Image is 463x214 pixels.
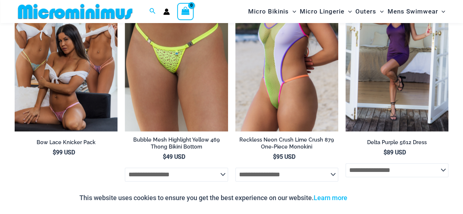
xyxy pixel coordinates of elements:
span: $ [383,149,387,156]
a: Bow Lace Knicker Pack [15,139,117,149]
h2: Delta Purple 5612 Dress [346,139,448,146]
bdi: 49 USD [163,153,185,160]
span: Menu Toggle [438,2,445,21]
a: Reckless Neon Crush Lime Crush 879 One-Piece Monokini [235,136,338,153]
span: Mens Swimwear [387,2,438,21]
nav: Site Navigation [245,1,448,22]
a: Search icon link [149,7,156,16]
a: OutersMenu ToggleMenu Toggle [354,2,385,21]
a: Account icon link [163,8,170,15]
h2: Bow Lace Knicker Pack [15,139,117,146]
h2: Bubble Mesh Highlight Yellow 469 Thong Bikini Bottom [125,136,228,150]
a: Bubble Mesh Highlight Yellow 469 Thong Bikini Bottom [125,136,228,153]
h2: Reckless Neon Crush Lime Crush 879 One-Piece Monokini [235,136,338,150]
a: Learn more [314,194,347,202]
span: $ [163,153,166,160]
span: Menu Toggle [376,2,384,21]
a: View Shopping Cart, empty [177,3,194,20]
a: Mens SwimwearMenu ToggleMenu Toggle [385,2,447,21]
span: Menu Toggle [289,2,296,21]
span: Micro Lingerie [300,2,344,21]
span: Micro Bikinis [248,2,289,21]
span: $ [273,153,276,160]
a: Delta Purple 5612 Dress [346,139,448,149]
span: Menu Toggle [344,2,352,21]
span: $ [53,149,56,156]
p: This website uses cookies to ensure you get the best experience on our website. [79,192,347,203]
bdi: 89 USD [383,149,406,156]
a: Micro LingerieMenu ToggleMenu Toggle [298,2,354,21]
span: Outers [355,2,376,21]
bdi: 95 USD [273,153,295,160]
bdi: 99 USD [53,149,75,156]
button: Accept [353,189,384,207]
a: Micro BikinisMenu ToggleMenu Toggle [246,2,298,21]
img: MM SHOP LOGO FLAT [15,3,135,20]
